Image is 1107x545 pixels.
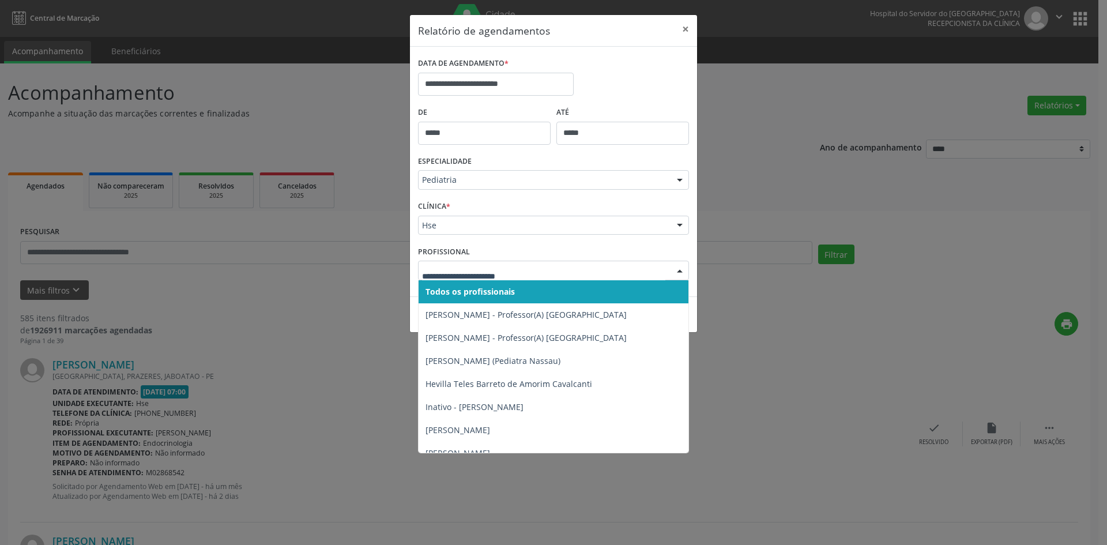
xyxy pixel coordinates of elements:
span: Hse [422,220,665,231]
span: [PERSON_NAME] [426,424,490,435]
span: Hevilla Teles Barreto de Amorim Cavalcanti [426,378,592,389]
label: DATA DE AGENDAMENTO [418,55,509,73]
span: Inativo - [PERSON_NAME] [426,401,524,412]
label: De [418,104,551,122]
span: [PERSON_NAME] (Pediatra Nassau) [426,355,560,366]
label: ATÉ [556,104,689,122]
span: [PERSON_NAME] [426,448,490,458]
label: PROFISSIONAL [418,243,470,261]
label: CLÍNICA [418,198,450,216]
span: [PERSON_NAME] - Professor(A) [GEOGRAPHIC_DATA] [426,309,627,320]
span: Todos os profissionais [426,286,515,297]
label: ESPECIALIDADE [418,153,472,171]
span: [PERSON_NAME] - Professor(A) [GEOGRAPHIC_DATA] [426,332,627,343]
button: Close [674,15,697,43]
h5: Relatório de agendamentos [418,23,550,38]
span: Pediatria [422,174,665,186]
